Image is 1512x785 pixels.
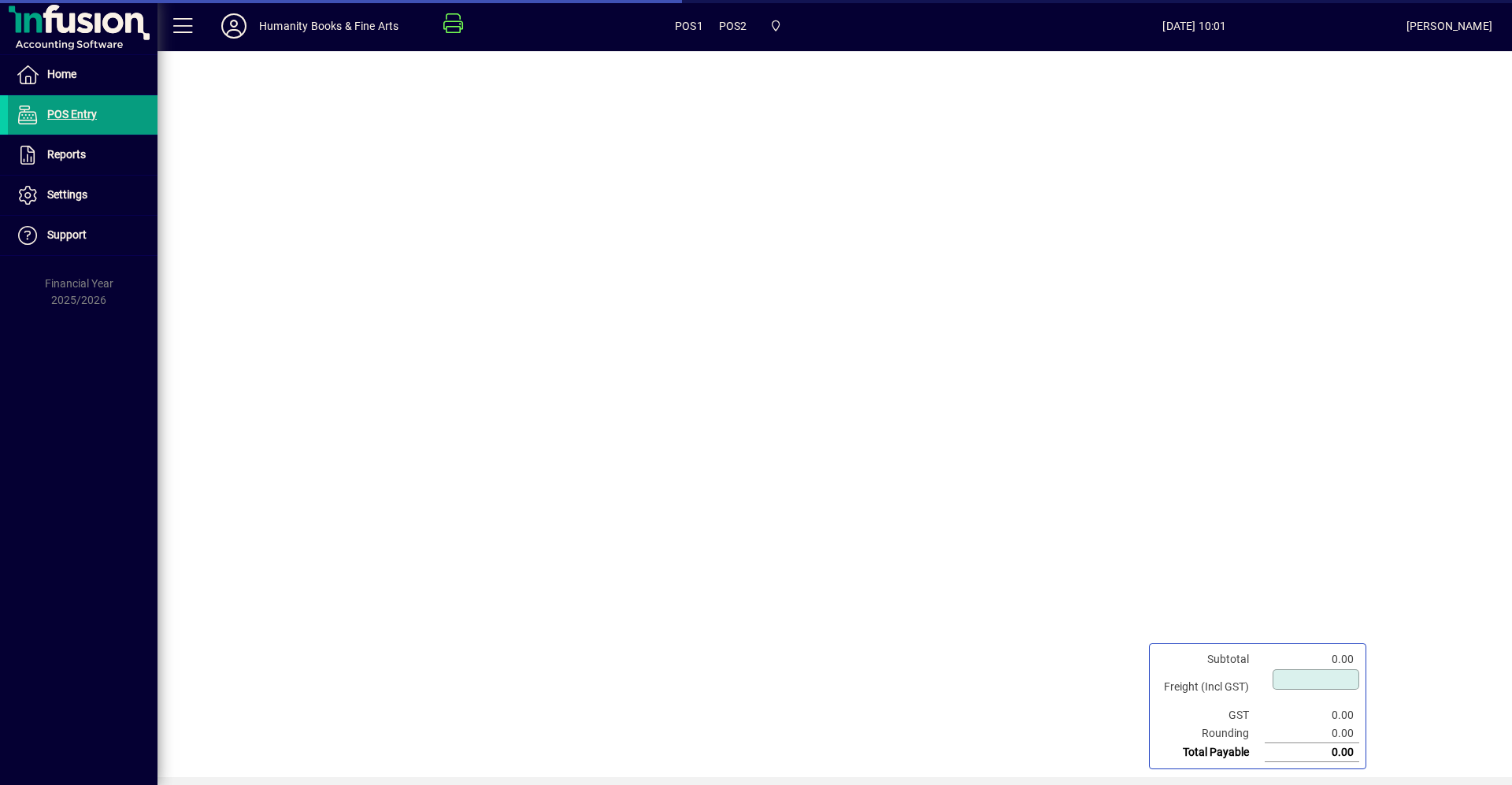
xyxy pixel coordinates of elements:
span: Support [47,228,87,241]
td: GST [1156,706,1265,724]
span: Reports [47,148,86,161]
td: Freight (Incl GST) [1156,668,1265,706]
div: Humanity Books & Fine Arts [259,13,399,39]
span: POS2 [719,13,747,39]
span: Home [47,68,76,80]
td: Total Payable [1156,743,1265,762]
td: Subtotal [1156,650,1265,668]
span: Settings [47,188,87,201]
td: Rounding [1156,724,1265,743]
td: 0.00 [1265,650,1359,668]
a: Home [8,55,157,94]
td: 0.00 [1265,743,1359,762]
span: POS Entry [47,108,97,120]
span: POS1 [675,13,703,39]
a: Settings [8,176,157,215]
button: Profile [209,12,259,40]
div: [PERSON_NAME] [1406,13,1492,39]
a: Support [8,216,157,255]
td: 0.00 [1265,706,1359,724]
td: 0.00 [1265,724,1359,743]
span: [DATE] 10:01 [983,13,1406,39]
a: Reports [8,135,157,175]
